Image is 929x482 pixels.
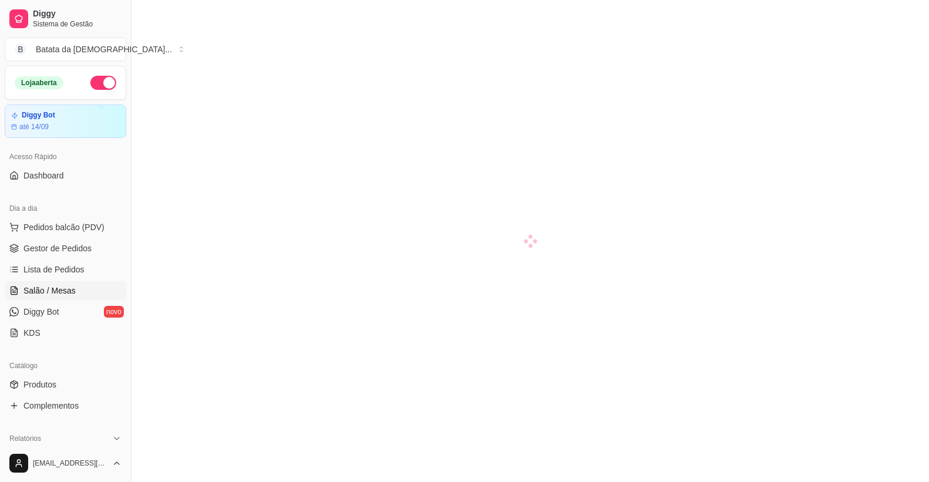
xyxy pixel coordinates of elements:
button: Alterar Status [90,76,116,90]
a: Lista de Pedidos [5,260,126,279]
span: Diggy Bot [23,306,59,318]
a: Diggy Botnovo [5,302,126,321]
a: Salão / Mesas [5,281,126,300]
button: [EMAIL_ADDRESS][DOMAIN_NAME] [5,449,126,477]
span: Salão / Mesas [23,285,76,296]
a: Diggy Botaté 14/09 [5,105,126,138]
span: Produtos [23,379,56,390]
span: Complementos [23,400,79,412]
article: Diggy Bot [22,111,55,120]
span: [EMAIL_ADDRESS][DOMAIN_NAME] [33,459,107,468]
a: DiggySistema de Gestão [5,5,126,33]
span: Lista de Pedidos [23,264,85,275]
span: KDS [23,327,40,339]
span: Diggy [33,9,121,19]
a: Produtos [5,375,126,394]
a: Dashboard [5,166,126,185]
a: KDS [5,323,126,342]
span: Gestor de Pedidos [23,242,92,254]
button: Pedidos balcão (PDV) [5,218,126,237]
div: Acesso Rápido [5,147,126,166]
span: Sistema de Gestão [33,19,121,29]
div: Loja aberta [15,76,63,89]
span: Pedidos balcão (PDV) [23,221,104,233]
a: Gestor de Pedidos [5,239,126,258]
div: Catálogo [5,356,126,375]
span: Dashboard [23,170,64,181]
div: Batata da [DEMOGRAPHIC_DATA] ... [36,43,172,55]
a: Complementos [5,396,126,415]
article: até 14/09 [19,122,49,132]
span: B [15,43,26,55]
span: Relatórios [9,434,41,443]
div: Dia a dia [5,199,126,218]
button: Select a team [5,38,126,61]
